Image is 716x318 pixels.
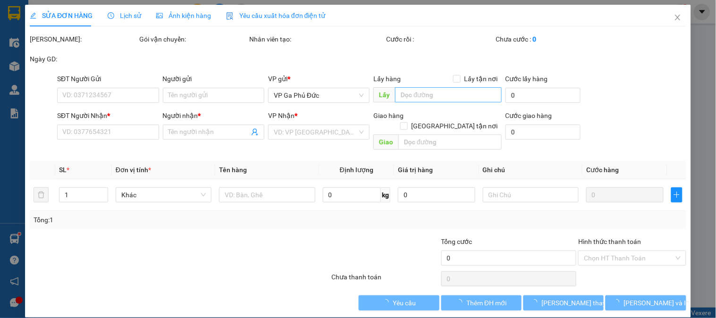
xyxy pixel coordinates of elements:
input: Dọc đường [396,87,502,102]
span: Lịch sử [108,12,141,19]
button: delete [34,187,49,202]
span: Lấy hàng [374,75,401,83]
div: Người nhận [163,110,264,121]
span: loading [382,299,393,306]
span: edit [30,12,36,19]
button: [PERSON_NAME] và In [606,295,686,310]
button: Thêm ĐH mới [441,295,522,310]
span: loading [614,299,624,306]
span: Giao [374,134,399,150]
span: VP Ga Phủ Đức [274,88,364,102]
span: Ảnh kiện hàng [156,12,211,19]
div: VP gửi [268,74,370,84]
span: kg [381,187,390,202]
span: Khác [121,188,206,202]
label: Cước giao hàng [505,112,552,119]
span: Giá trị hàng [398,166,433,174]
span: [PERSON_NAME] thay đổi [541,298,617,308]
div: Ngày GD: [30,54,137,64]
button: [PERSON_NAME] thay đổi [523,295,604,310]
div: Cước rồi : [387,34,494,44]
span: loading [531,299,541,306]
span: [GEOGRAPHIC_DATA] tận nơi [408,121,502,131]
button: plus [671,187,682,202]
input: Cước giao hàng [505,125,581,140]
span: close [674,14,682,21]
span: Tên hàng [219,166,247,174]
div: [PERSON_NAME]: [30,34,137,44]
span: [PERSON_NAME] và In [624,298,690,308]
input: 0 [586,187,664,202]
span: loading [456,299,466,306]
span: user-add [251,128,259,136]
label: Cước lấy hàng [505,75,548,83]
span: clock-circle [108,12,114,19]
div: Chưa cước : [496,34,604,44]
span: Cước hàng [586,166,619,174]
button: Close [665,5,691,31]
span: Tổng cước [441,238,472,245]
b: 0 [533,35,537,43]
span: plus [672,191,682,199]
input: Cước lấy hàng [505,88,581,103]
input: VD: Bàn, Ghế [219,187,315,202]
span: Đơn vị tính [116,166,151,174]
button: Yêu cầu [359,295,439,310]
span: Yêu cầu xuất hóa đơn điện tử [226,12,326,19]
div: SĐT Người Gửi [57,74,159,84]
span: Lấy tận nơi [461,74,502,84]
div: Tổng: 1 [34,215,277,225]
span: SỬA ĐƠN HÀNG [30,12,93,19]
div: Chưa thanh toán [330,272,440,288]
span: Lấy [374,87,396,102]
span: Yêu cầu [393,298,416,308]
span: SL [59,166,67,174]
span: picture [156,12,163,19]
span: VP Nhận [268,112,295,119]
span: Giao hàng [374,112,404,119]
span: Định lượng [340,166,373,174]
div: Gói vận chuyển: [140,34,247,44]
div: Nhân viên tạo: [249,34,385,44]
input: Ghi Chú [483,187,579,202]
th: Ghi chú [479,161,582,179]
span: Thêm ĐH mới [466,298,506,308]
div: Người gửi [163,74,264,84]
label: Hình thức thanh toán [578,238,641,245]
img: icon [226,12,234,20]
div: SĐT Người Nhận [57,110,159,121]
input: Dọc đường [399,134,502,150]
